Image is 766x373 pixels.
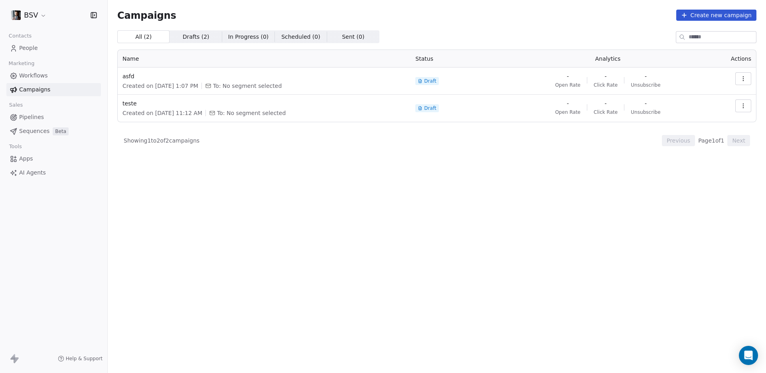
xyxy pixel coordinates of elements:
[727,135,750,146] button: Next
[645,99,647,107] span: -
[6,111,101,124] a: Pipelines
[122,82,198,90] span: Created on [DATE] 1:07 PM
[698,137,724,145] span: Page 1 of 1
[555,82,580,88] span: Open Rate
[217,109,286,117] span: To: No segment selected
[19,113,44,121] span: Pipelines
[117,10,176,21] span: Campaigns
[6,152,101,165] a: Apps
[53,127,69,135] span: Beta
[10,8,48,22] button: BSV
[510,50,705,67] th: Analytics
[19,127,49,135] span: Sequences
[11,10,21,20] img: tryiton_dc5d7bbb-6ba4-4638-b398-71a3df0676c7.png
[6,125,101,138] a: SequencesBeta
[19,85,50,94] span: Campaigns
[645,72,647,80] span: -
[281,33,320,41] span: Scheduled ( 0 )
[631,109,660,115] span: Unsubscribe
[24,10,38,20] span: BSV
[594,82,618,88] span: Click Rate
[567,99,569,107] span: -
[662,135,695,146] button: Previous
[342,33,364,41] span: Sent ( 0 )
[5,30,35,42] span: Contacts
[6,141,25,153] span: Tools
[6,69,101,82] a: Workflows
[19,44,38,52] span: People
[66,355,103,362] span: Help & Support
[6,166,101,179] a: AI Agents
[6,42,101,55] a: People
[424,78,436,84] span: Draft
[676,10,756,21] button: Create new campaign
[567,72,569,80] span: -
[122,109,202,117] span: Created on [DATE] 11:12 AM
[594,109,618,115] span: Click Rate
[739,346,758,365] div: Open Intercom Messenger
[19,169,46,177] span: AI Agents
[183,33,209,41] span: Drafts ( 2 )
[705,50,756,67] th: Actions
[631,82,660,88] span: Unsubscribe
[605,99,607,107] span: -
[228,33,269,41] span: In Progress ( 0 )
[555,109,580,115] span: Open Rate
[19,71,48,80] span: Workflows
[58,355,103,362] a: Help & Support
[19,155,33,163] span: Apps
[122,99,406,107] span: teste
[122,72,406,80] span: asfd
[5,58,38,69] span: Marketing
[118,50,411,67] th: Name
[213,82,282,90] span: To: No segment selected
[424,105,436,111] span: Draft
[6,99,26,111] span: Sales
[124,137,199,145] span: Showing 1 to 2 of 2 campaigns
[605,72,607,80] span: -
[411,50,510,67] th: Status
[6,83,101,96] a: Campaigns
